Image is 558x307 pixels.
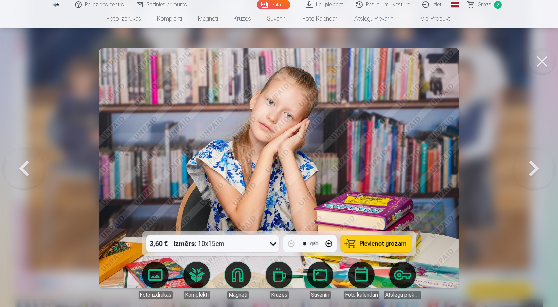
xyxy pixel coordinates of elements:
div: Suvenīri [310,291,331,299]
a: Suvenīri [302,262,339,299]
span: 2 [494,1,502,9]
div: Atslēgu piekariņi [384,291,421,299]
button: Pievienot grozam [341,235,412,252]
a: Suvenīri [259,9,294,28]
div: 10x15cm [174,235,225,252]
a: Atslēgu piekariņi [384,262,421,299]
a: Atslēgu piekariņi [346,9,402,28]
a: Foto izdrukas [137,262,174,299]
img: /fa1 [52,3,60,7]
a: Visi produkti [402,9,459,28]
strong: Izmērs : [174,239,197,248]
a: Foto kalendāri [294,9,346,28]
div: 3,60 € [146,235,171,252]
a: Magnēti [219,262,256,299]
div: Krūzes [270,291,289,299]
a: Magnēti [190,9,226,28]
span: Pievienot grozam [360,241,407,247]
a: Foto kalendāri [343,262,380,299]
div: gab. [310,240,320,248]
div: Magnēti [227,291,249,299]
div: Komplekti [184,291,210,299]
a: Komplekti [149,9,190,28]
a: Krūzes [260,262,298,299]
div: Foto kalendāri [344,291,379,299]
div: Foto izdrukas [139,291,173,299]
a: Krūzes [226,9,259,28]
a: Foto izdrukas [99,9,149,28]
span: Grozs [478,1,491,9]
a: Komplekti [178,262,215,299]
